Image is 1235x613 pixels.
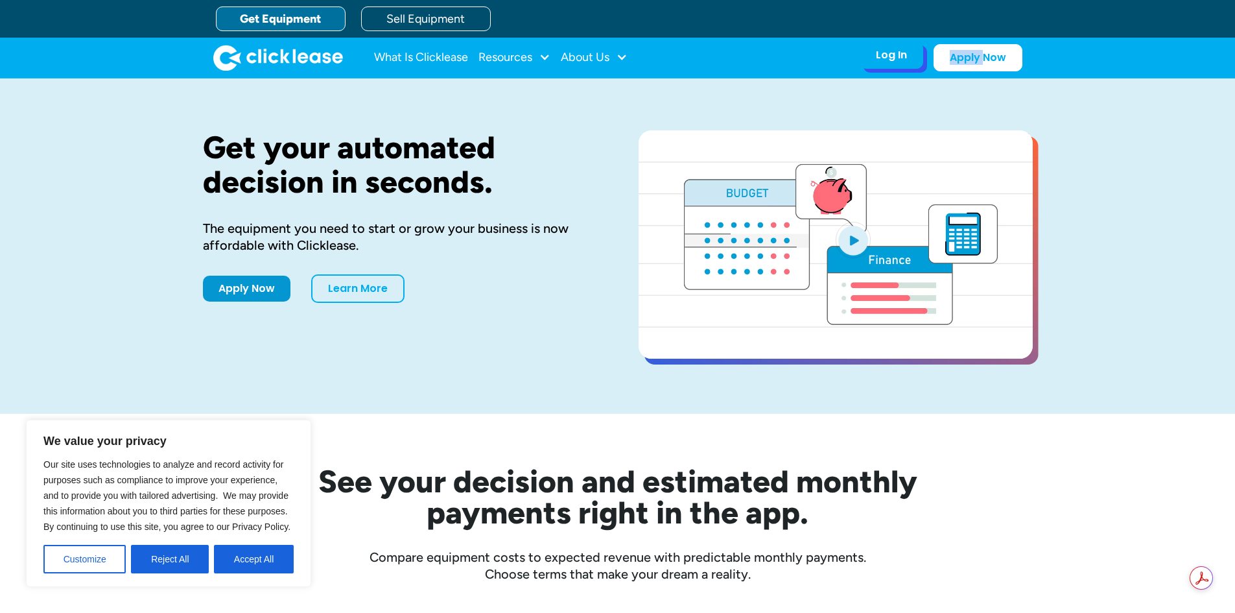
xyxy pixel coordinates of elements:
[203,130,597,199] h1: Get your automated decision in seconds.
[561,45,628,71] div: About Us
[374,45,468,71] a: What Is Clicklease
[131,545,209,573] button: Reject All
[836,222,871,258] img: Blue play button logo on a light blue circular background
[43,545,126,573] button: Customize
[216,6,346,31] a: Get Equipment
[876,49,907,62] div: Log In
[639,130,1033,359] a: open lightbox
[43,459,290,532] span: Our site uses technologies to analyze and record activity for purposes such as compliance to impr...
[311,274,405,303] a: Learn More
[934,44,1022,71] a: Apply Now
[213,45,343,71] a: home
[26,420,311,587] div: We value your privacy
[214,545,294,573] button: Accept All
[203,549,1033,583] div: Compare equipment costs to expected revenue with predictable monthly payments. Choose terms that ...
[203,220,597,254] div: The equipment you need to start or grow your business is now affordable with Clicklease.
[478,45,550,71] div: Resources
[255,466,981,528] h2: See your decision and estimated monthly payments right in the app.
[361,6,491,31] a: Sell Equipment
[213,45,343,71] img: Clicklease logo
[43,433,294,449] p: We value your privacy
[203,276,290,302] a: Apply Now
